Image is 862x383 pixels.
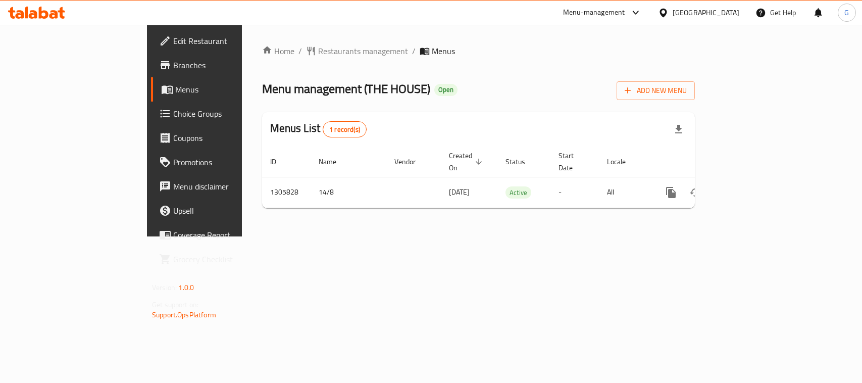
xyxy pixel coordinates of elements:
[617,81,695,100] button: Add New Menu
[434,85,458,94] span: Open
[599,177,651,208] td: All
[412,45,416,57] li: /
[434,84,458,96] div: Open
[151,53,291,77] a: Branches
[563,7,625,19] div: Menu-management
[262,77,430,100] span: Menu management ( THE HOUSE )
[173,35,283,47] span: Edit Restaurant
[151,199,291,223] a: Upsell
[607,156,639,168] span: Locale
[151,150,291,174] a: Promotions
[173,180,283,193] span: Menu disclaimer
[173,59,283,71] span: Branches
[173,229,283,241] span: Coverage Report
[667,117,691,141] div: Export file
[270,121,367,137] h2: Menus List
[394,156,429,168] span: Vendor
[673,7,739,18] div: [GEOGRAPHIC_DATA]
[323,125,366,134] span: 1 record(s)
[432,45,455,57] span: Menus
[152,281,177,294] span: Version:
[550,177,599,208] td: -
[178,281,194,294] span: 1.0.0
[625,84,687,97] span: Add New Menu
[151,174,291,199] a: Menu disclaimer
[298,45,302,57] li: /
[151,102,291,126] a: Choice Groups
[505,187,531,199] span: Active
[151,247,291,271] a: Grocery Checklist
[175,83,283,95] span: Menus
[173,108,283,120] span: Choice Groups
[173,156,283,168] span: Promotions
[449,150,485,174] span: Created On
[449,185,470,199] span: [DATE]
[306,45,408,57] a: Restaurants management
[323,121,367,137] div: Total records count
[683,180,707,205] button: Change Status
[173,132,283,144] span: Coupons
[319,156,349,168] span: Name
[151,223,291,247] a: Coverage Report
[173,253,283,265] span: Grocery Checklist
[318,45,408,57] span: Restaurants management
[311,177,386,208] td: 14/8
[152,308,216,321] a: Support.OpsPlatform
[151,77,291,102] a: Menus
[505,186,531,199] div: Active
[173,205,283,217] span: Upsell
[559,150,587,174] span: Start Date
[151,29,291,53] a: Edit Restaurant
[152,298,198,311] span: Get support on:
[151,126,291,150] a: Coupons
[262,45,695,57] nav: breadcrumb
[844,7,849,18] span: G
[270,156,289,168] span: ID
[262,147,764,208] table: enhanced table
[505,156,538,168] span: Status
[651,147,764,177] th: Actions
[659,180,683,205] button: more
